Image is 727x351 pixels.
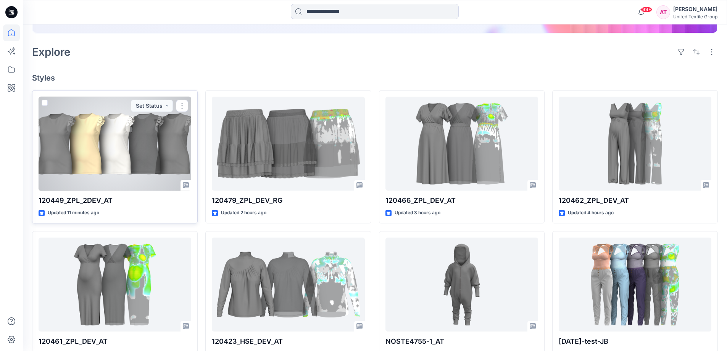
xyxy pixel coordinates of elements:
div: [PERSON_NAME] [673,5,717,14]
a: 120461_ZPL_DEV_AT [39,238,191,332]
a: 120462_ZPL_DEV_AT [559,97,711,191]
p: NOSTE4755-1_AT [385,336,538,347]
span: 99+ [641,6,652,13]
p: 120461_ZPL_DEV_AT [39,336,191,347]
p: 120449_ZPL_2DEV_AT [39,195,191,206]
a: NOSTE4755-1_AT [385,238,538,332]
a: 120423_HSE_DEV_AT [212,238,364,332]
p: 120423_HSE_DEV_AT [212,336,364,347]
h2: Explore [32,46,71,58]
a: 120466_ZPL_DEV_AT [385,97,538,191]
p: Updated 11 minutes ago [48,209,99,217]
h4: Styles [32,73,718,82]
div: United Textile Group [673,14,717,19]
p: 120466_ZPL_DEV_AT [385,195,538,206]
div: AT [656,5,670,19]
a: 120449_ZPL_2DEV_AT [39,97,191,191]
p: Updated 3 hours ago [395,209,440,217]
a: 2025.09.25-test-JB [559,238,711,332]
p: [DATE]-test-JB [559,336,711,347]
p: 120479_ZPL_DEV_RG [212,195,364,206]
p: Updated 2 hours ago [221,209,266,217]
a: 120479_ZPL_DEV_RG [212,97,364,191]
p: Updated 4 hours ago [568,209,614,217]
p: 120462_ZPL_DEV_AT [559,195,711,206]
